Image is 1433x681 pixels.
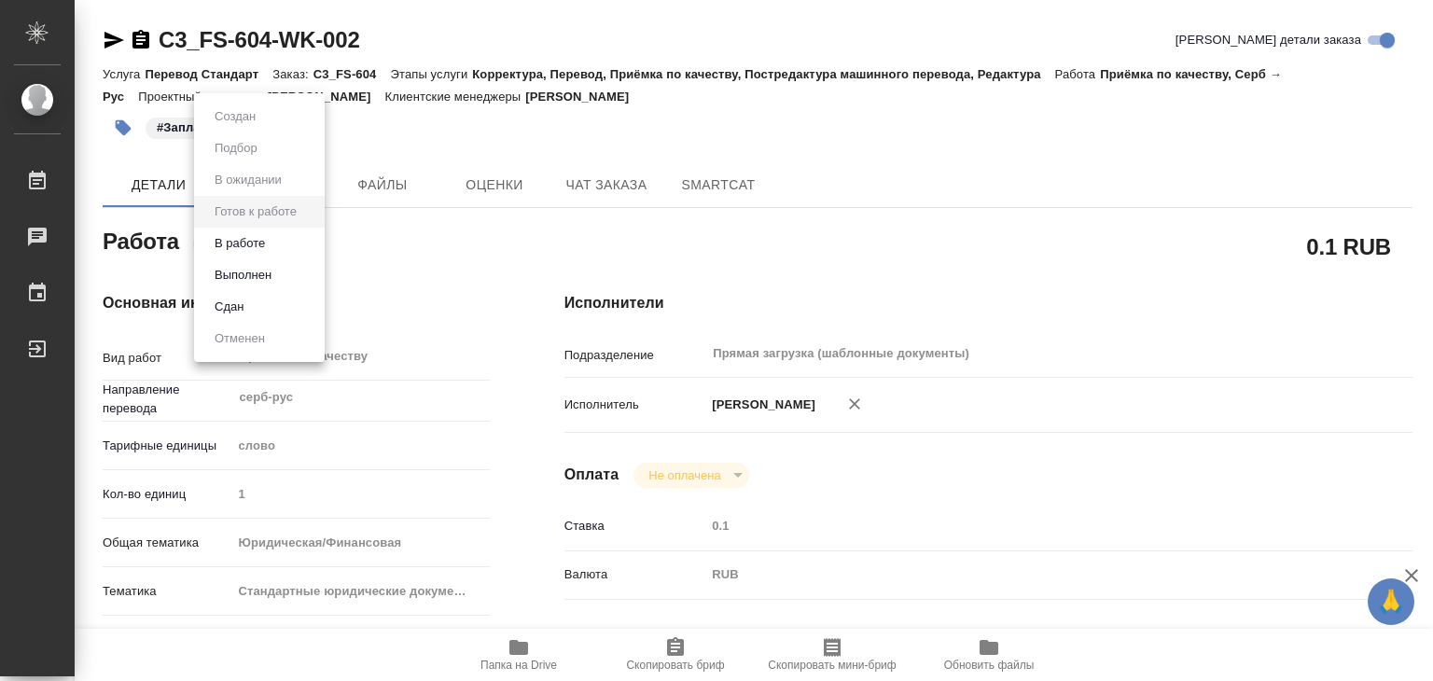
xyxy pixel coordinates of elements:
button: Подбор [209,138,263,159]
button: Готов к работе [209,202,302,222]
button: В ожидании [209,170,287,190]
button: Отменен [209,328,271,349]
button: Сдан [209,297,249,317]
button: Создан [209,106,261,127]
button: В работе [209,233,271,254]
button: Выполнен [209,265,277,285]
